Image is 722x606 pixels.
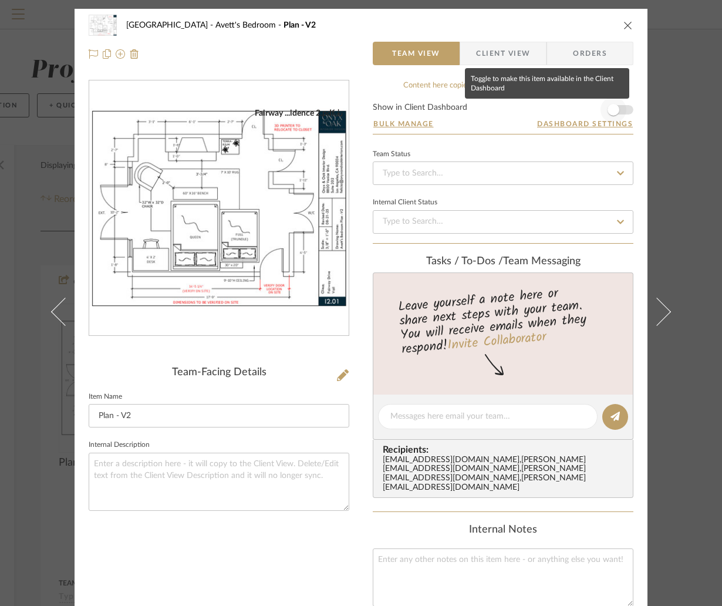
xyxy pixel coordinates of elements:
span: Orders [560,42,620,65]
div: Internal Notes [373,524,633,537]
button: Bulk Manage [373,119,434,129]
input: Type to Search… [373,210,633,234]
div: Fairway ...idence 2.pdf [255,108,343,119]
button: Dashboard Settings [537,119,633,129]
span: Recipients: [383,445,628,455]
input: Enter Item Name [89,404,349,427]
img: be1908de-8d6d-4692-be25-011ac26a2af7_436x436.jpg [89,108,349,309]
div: Team-Facing Details [89,366,349,379]
img: Remove from project [130,49,139,59]
div: Internal Client Status [373,200,437,206]
a: Invite Collaborator [447,327,547,356]
div: [EMAIL_ADDRESS][DOMAIN_NAME] , [PERSON_NAME][EMAIL_ADDRESS][DOMAIN_NAME] , [PERSON_NAME][EMAIL_AD... [383,456,628,493]
span: Plan - V2 [284,21,316,29]
div: Content here copies to Client View - confirm visibility there. [373,80,633,92]
span: [GEOGRAPHIC_DATA] [126,21,215,29]
span: Avett's Bedroom [215,21,284,29]
span: Team View [392,42,440,65]
label: Internal Description [89,442,150,448]
button: close [623,20,633,31]
img: be1908de-8d6d-4692-be25-011ac26a2af7_48x40.jpg [89,14,117,37]
input: Type to Search… [373,161,633,185]
span: Client View [476,42,530,65]
div: Leave yourself a note here or share next steps with your team. You will receive emails when they ... [372,281,635,359]
div: 0 [89,108,349,309]
label: Item Name [89,394,122,400]
span: Tasks / To-Dos / [426,256,503,267]
div: Team Status [373,151,410,157]
div: team Messaging [373,255,633,268]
